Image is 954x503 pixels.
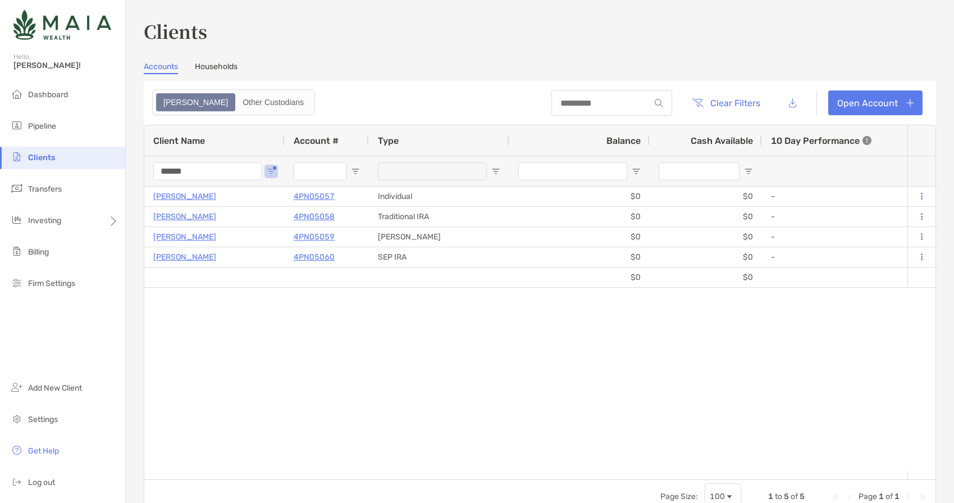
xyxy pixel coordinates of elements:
[294,210,335,224] a: 4PN05058
[885,492,893,501] span: of
[294,230,335,244] a: 4PN05059
[784,492,789,501] span: 5
[13,4,111,45] img: Zoe Logo
[918,492,926,501] div: Last Page
[152,89,315,115] div: segmented control
[10,475,24,488] img: logout icon
[378,135,399,146] span: Type
[518,162,627,180] input: Balance Filter Input
[650,207,762,226] div: $0
[28,216,61,225] span: Investing
[10,244,24,258] img: billing icon
[369,227,509,247] div: [PERSON_NAME]
[28,279,75,288] span: Firm Settings
[768,492,773,501] span: 1
[144,62,178,74] a: Accounts
[509,207,650,226] div: $0
[10,276,24,289] img: firm-settings icon
[153,250,216,264] a: [PERSON_NAME]
[859,492,877,501] span: Page
[153,135,205,146] span: Client Name
[351,167,360,176] button: Open Filter Menu
[28,383,82,393] span: Add New Client
[606,135,641,146] span: Balance
[800,492,805,501] span: 5
[710,492,725,501] div: 100
[153,189,216,203] a: [PERSON_NAME]
[509,268,650,287] div: $0
[659,162,740,180] input: Cash Available Filter Input
[10,182,24,195] img: transfers icon
[894,492,900,501] span: 1
[832,492,841,501] div: First Page
[28,90,68,99] span: Dashboard
[10,150,24,164] img: clients icon
[650,247,762,267] div: $0
[650,187,762,206] div: $0
[153,230,216,244] a: [PERSON_NAME]
[294,135,339,146] span: Account #
[791,492,798,501] span: of
[509,227,650,247] div: $0
[28,415,58,424] span: Settings
[267,167,276,176] button: Open Filter Menu
[28,478,55,487] span: Log out
[655,99,663,107] img: input icon
[28,247,49,257] span: Billing
[28,184,62,194] span: Transfers
[904,492,913,501] div: Next Page
[144,18,936,44] h3: Clients
[771,125,871,156] div: 10 Day Performance
[744,167,753,176] button: Open Filter Menu
[650,268,762,287] div: $0
[632,167,641,176] button: Open Filter Menu
[10,87,24,101] img: dashboard icon
[28,121,56,131] span: Pipeline
[28,446,59,456] span: Get Help
[509,187,650,206] div: $0
[294,162,346,180] input: Account # Filter Input
[369,207,509,226] div: Traditional IRA
[157,94,234,110] div: Zoe
[153,162,262,180] input: Client Name Filter Input
[294,189,335,203] a: 4PN05057
[491,167,500,176] button: Open Filter Menu
[369,247,509,267] div: SEP IRA
[10,412,24,425] img: settings icon
[294,250,335,264] a: 4PN05060
[28,153,55,162] span: Clients
[10,213,24,226] img: investing icon
[650,227,762,247] div: $0
[10,119,24,132] img: pipeline icon
[10,380,24,394] img: add_new_client icon
[691,135,753,146] span: Cash Available
[683,90,769,115] button: Clear Filters
[845,492,854,501] div: Previous Page
[195,62,238,74] a: Households
[775,492,782,501] span: to
[369,187,509,206] div: Individual
[236,94,310,110] div: Other Custodians
[509,247,650,267] div: $0
[879,492,884,501] span: 1
[153,210,216,224] a: [PERSON_NAME]
[13,61,118,70] span: [PERSON_NAME]!
[660,492,698,501] div: Page Size:
[10,443,24,457] img: get-help icon
[828,90,923,115] a: Open Account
